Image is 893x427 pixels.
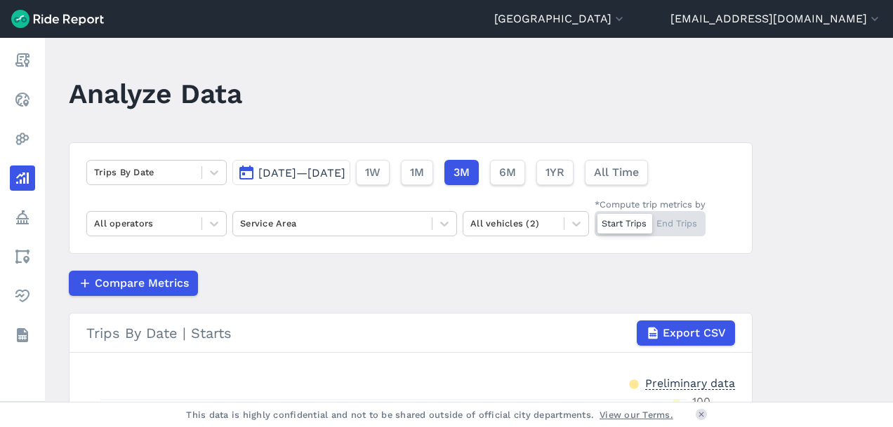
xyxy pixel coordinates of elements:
[10,205,35,230] a: Policy
[258,166,345,179] span: [DATE]—[DATE]
[663,325,726,341] span: Export CSV
[10,244,35,269] a: Areas
[10,323,35,348] a: Datasets
[10,126,35,151] a: Heatmaps
[594,164,639,181] span: All Time
[10,87,35,112] a: Realtime
[86,320,735,346] div: Trips By Date | Starts
[585,160,648,185] button: All Time
[595,198,706,211] div: *Compute trip metrics by
[410,164,424,181] span: 1M
[645,375,735,390] div: Preliminary data
[499,164,516,181] span: 6M
[69,271,198,296] button: Compare Metrics
[490,160,525,185] button: 6M
[356,160,390,185] button: 1W
[11,10,104,28] img: Ride Report
[545,164,564,181] span: 1YR
[454,164,470,181] span: 3M
[10,48,35,73] a: Report
[494,11,626,27] button: [GEOGRAPHIC_DATA]
[401,160,433,185] button: 1M
[637,320,735,346] button: Export CSV
[365,164,381,181] span: 1W
[692,395,710,408] tspan: 100
[95,275,189,292] span: Compare Metrics
[232,160,350,185] button: [DATE]—[DATE]
[670,11,882,27] button: [EMAIL_ADDRESS][DOMAIN_NAME]
[10,283,35,309] a: Health
[600,408,673,421] a: View our Terms.
[536,160,574,185] button: 1YR
[69,74,242,113] h1: Analyze Data
[444,160,479,185] button: 3M
[10,165,35,191] a: Analyze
